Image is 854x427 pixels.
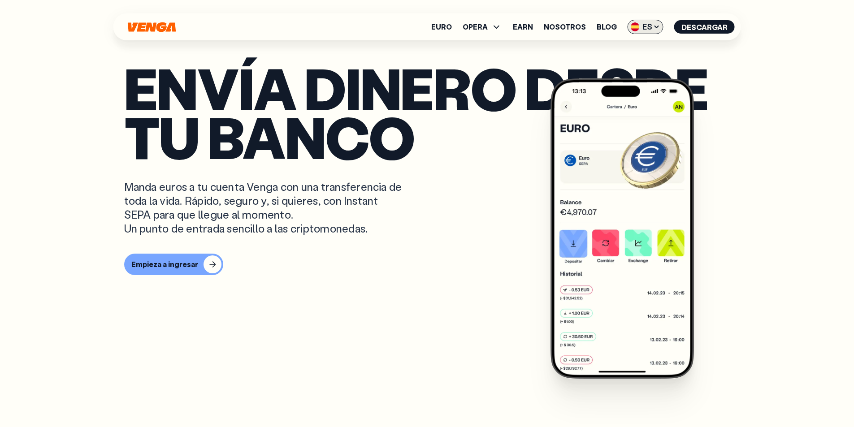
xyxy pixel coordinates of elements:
[544,23,586,30] a: Nosotros
[463,23,488,30] span: OPERA
[124,64,730,162] p: Envía dinero desde tu banco
[124,254,223,275] button: Empieza a ingresar
[131,260,198,269] div: Empieza a ingresar
[463,22,502,32] span: OPERA
[631,22,640,31] img: flag-es
[124,180,407,236] p: Manda euros a tu cuenta Venga con una transferencia de toda la vida. Rápido, seguro y, si quieres...
[674,20,735,34] button: Descargar
[513,23,533,30] a: Earn
[127,22,177,32] svg: Inicio
[597,23,617,30] a: Blog
[551,78,694,379] img: Venga app deposit
[628,20,663,34] span: ES
[431,23,452,30] a: Euro
[124,254,730,275] a: Empieza a ingresar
